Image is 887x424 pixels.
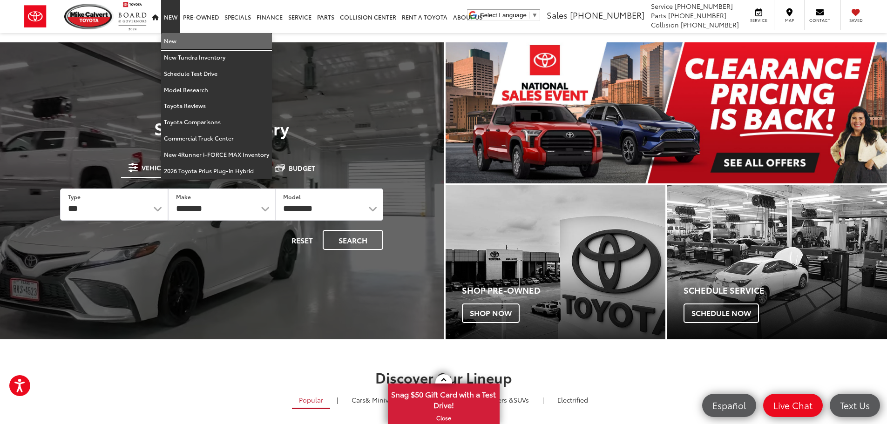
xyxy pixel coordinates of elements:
[283,193,301,201] label: Model
[161,82,272,98] a: Model Research
[466,392,536,408] a: SUVs
[668,11,726,20] span: [PHONE_NUMBER]
[161,49,272,66] a: New Tundra Inventory
[480,12,538,19] a: Select Language​
[529,12,529,19] span: ​
[334,395,340,404] li: |
[550,392,595,408] a: Electrified
[366,395,397,404] span: & Minivan
[748,17,769,23] span: Service
[681,20,739,29] span: [PHONE_NUMBER]
[68,193,81,201] label: Type
[835,399,874,411] span: Text Us
[39,119,405,137] h3: Search Inventory
[763,394,823,417] a: Live Chat
[532,12,538,19] span: ▼
[161,114,272,130] a: Toyota Comparisons
[323,230,383,250] button: Search
[462,286,665,295] h4: Shop Pre-Owned
[161,98,272,114] a: Toyota Reviews
[389,384,499,413] span: Snag $50 Gift Card with a Test Drive!
[446,185,665,339] a: Shop Pre-Owned Shop Now
[142,164,168,171] span: Vehicle
[809,17,830,23] span: Contact
[161,33,272,49] a: New
[115,370,772,385] h2: Discover Our Lineup
[651,20,679,29] span: Collision
[161,130,272,147] a: Commercial Truck Center
[667,185,887,339] a: Schedule Service Schedule Now
[289,165,315,171] span: Budget
[480,12,527,19] span: Select Language
[708,399,751,411] span: Español
[161,163,272,179] a: 2026 Toyota Prius Plug-in Hybrid
[830,394,880,417] a: Text Us
[779,17,799,23] span: Map
[667,185,887,339] div: Toyota
[547,9,568,21] span: Sales
[176,193,191,201] label: Make
[284,230,321,250] button: Reset
[702,394,756,417] a: Español
[769,399,817,411] span: Live Chat
[161,66,272,82] a: Schedule Test Drive
[684,286,887,295] h4: Schedule Service
[345,392,404,408] a: Cars
[446,185,665,339] div: Toyota
[675,1,733,11] span: [PHONE_NUMBER]
[846,17,866,23] span: Saved
[684,303,759,323] span: Schedule Now
[651,1,673,11] span: Service
[161,147,272,163] a: New 4Runner i-FORCE MAX Inventory
[292,392,330,409] a: Popular
[651,11,666,20] span: Parts
[64,4,114,29] img: Mike Calvert Toyota
[540,395,546,404] li: |
[570,9,644,21] span: [PHONE_NUMBER]
[462,303,520,323] span: Shop Now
